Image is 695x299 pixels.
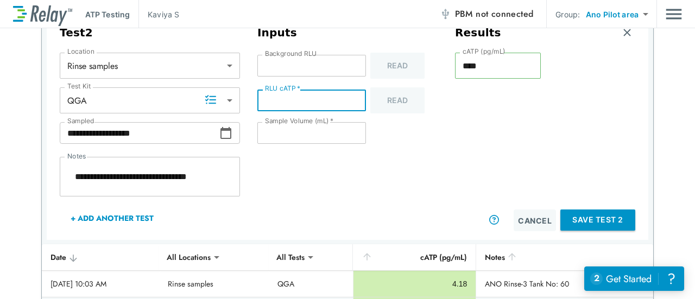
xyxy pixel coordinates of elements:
div: 4.18 [362,278,467,289]
p: Group: [555,9,580,20]
div: All Tests [269,246,312,268]
button: + Add Another Test [60,205,165,231]
div: Rinse samples [60,55,240,77]
img: Offline Icon [440,9,451,20]
p: Kaviya S [148,9,179,20]
img: LuminUltra Relay [13,3,72,26]
th: Date [42,244,159,271]
td: Rinse samples [159,271,269,297]
p: ATP Testing [85,9,130,20]
button: PBM not connected [435,3,538,25]
label: Background RLU [265,50,317,58]
div: [DATE] 10:03 AM [50,278,150,289]
button: Main menu [666,4,682,24]
label: Test Kit [67,82,91,90]
button: Cancel [514,209,556,231]
label: Sampled [67,117,94,125]
div: All Locations [159,246,218,268]
img: Drawer Icon [666,4,682,24]
label: Sample Volume (mL) [265,117,333,125]
div: Notes [485,251,606,264]
label: Notes [67,152,86,160]
button: Save Test 2 [560,209,635,231]
span: not connected [476,8,533,20]
label: cATP (pg/mL) [463,48,506,55]
img: Remove [622,27,633,38]
span: PBM [455,7,534,22]
td: QGA [269,271,353,297]
label: Location [67,48,94,55]
h3: Test 2 [60,26,240,40]
input: Choose date, selected date is Oct 6, 2025 [60,122,219,144]
td: ANO Rinse-3 Tank No: 60 [476,271,615,297]
div: QGA [60,90,240,111]
h3: Results [455,26,501,40]
iframe: Resource center [584,266,684,291]
h3: Inputs [257,26,438,40]
div: cATP (pg/mL) [362,251,467,264]
label: RLU cATP [265,85,300,92]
